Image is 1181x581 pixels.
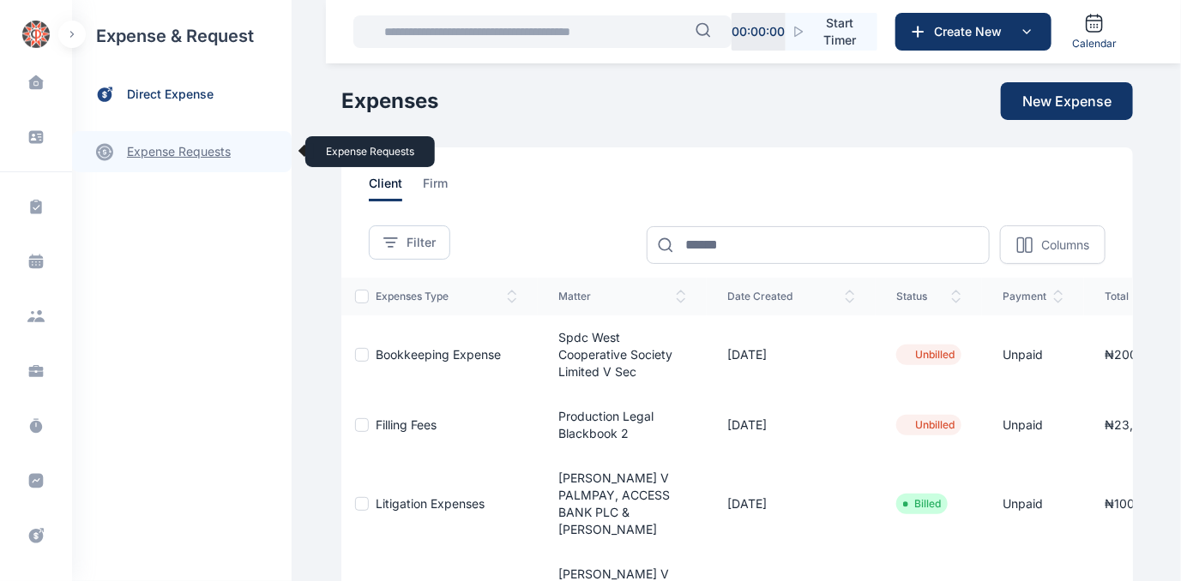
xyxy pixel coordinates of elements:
[1041,237,1089,254] p: Columns
[707,315,876,394] td: [DATE]
[707,456,876,552] td: [DATE]
[1001,82,1133,120] button: New Expense
[1105,496,1180,511] span: ₦100,000.00
[376,347,501,362] a: Bookkeeping Expense
[816,15,864,49] span: Start Timer
[927,23,1016,40] span: Create New
[538,394,707,456] td: Production Legal Blackbook 2
[369,175,402,201] span: client
[982,315,1084,394] td: Unpaid
[1000,225,1106,264] button: Columns
[982,394,1084,456] td: Unpaid
[903,497,941,511] li: Billed
[732,23,785,40] p: 00 : 00 : 00
[72,117,292,172] div: expense requestsexpense requests
[423,175,468,201] a: firm
[407,234,436,251] span: Filter
[1072,37,1117,51] span: Calendar
[423,175,448,201] span: firm
[538,456,707,552] td: [PERSON_NAME] V PALMPAY, ACCESS BANK PLC & [PERSON_NAME]
[341,87,438,115] h1: Expenses
[376,290,517,303] span: expenses type
[786,13,877,51] button: Start Timer
[72,72,292,117] a: direct expense
[538,315,707,394] td: Spdc West Cooperative Society Limited V Sec
[376,417,437,432] a: Filling Fees
[727,290,855,303] span: date created
[1065,6,1124,57] a: Calendar
[72,131,292,172] a: expense requests
[895,13,1051,51] button: Create New
[127,86,214,104] span: direct expense
[376,496,485,511] a: Litigation Expenses
[1003,290,1064,303] span: payment
[903,418,955,432] li: Unbilled
[896,290,961,303] span: status
[1022,91,1112,111] span: New Expense
[903,348,955,362] li: Unbilled
[558,290,686,303] span: matter
[1105,417,1175,432] span: ₦23,000.00
[707,394,876,456] td: [DATE]
[369,175,423,201] a: client
[982,456,1084,552] td: Unpaid
[369,225,450,260] button: Filter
